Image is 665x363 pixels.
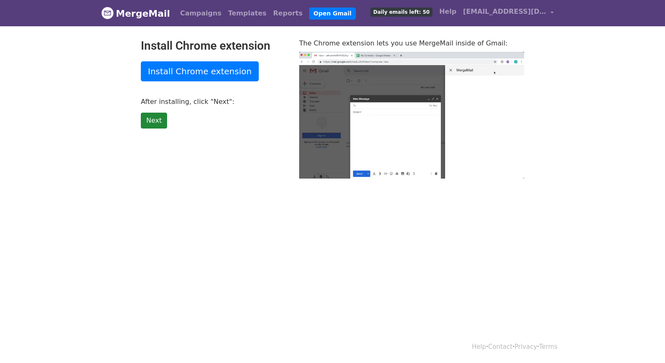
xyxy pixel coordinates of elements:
iframe: Chat Widget [623,323,665,363]
p: The Chrome extension lets you use MergeMail inside of Gmail: [299,39,524,48]
span: [EMAIL_ADDRESS][DOMAIN_NAME] [463,7,546,17]
a: Templates [225,5,270,22]
span: Daily emails left: 50 [370,8,432,17]
img: MergeMail logo [101,7,114,19]
a: Privacy [515,343,537,350]
a: Daily emails left: 50 [367,3,436,20]
a: Install Chrome extension [141,61,259,81]
a: Next [141,113,167,129]
a: MergeMail [101,5,170,22]
a: Help [436,3,460,20]
a: Reports [270,5,306,22]
a: Campaigns [177,5,225,22]
a: Open Gmail [309,8,355,20]
h2: Install Chrome extension [141,39,287,53]
p: After installing, click "Next": [141,97,287,106]
a: Help [472,343,486,350]
a: [EMAIL_ADDRESS][DOMAIN_NAME] [460,3,557,23]
a: Terms [539,343,557,350]
a: Contact [488,343,512,350]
